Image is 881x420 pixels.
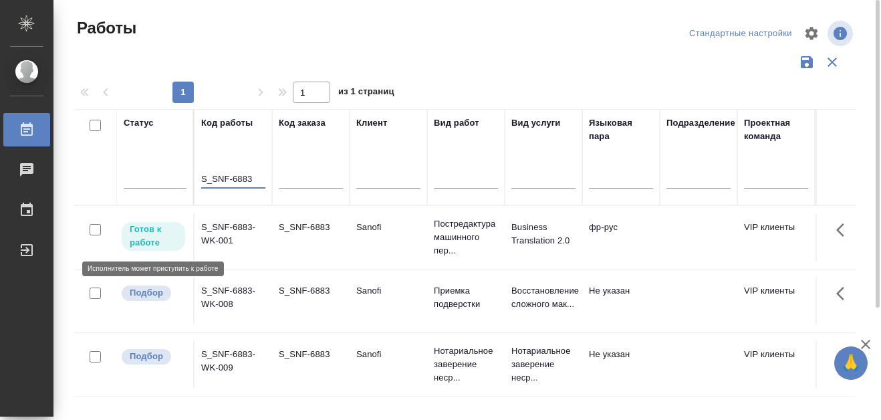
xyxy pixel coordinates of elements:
[737,278,815,324] td: VIP клиенты
[511,116,561,130] div: Вид услуги
[434,217,498,257] p: Постредактура машинного пер...
[74,17,136,39] span: Работы
[201,116,253,130] div: Код работы
[795,17,828,49] span: Настроить таблицу
[195,278,272,324] td: S_SNF-6883-WK-008
[130,223,177,249] p: Готов к работе
[434,116,479,130] div: Вид работ
[434,344,498,385] p: Нотариальное заверение неср...
[840,349,862,377] span: 🙏
[279,348,343,361] div: S_SNF-6883
[279,284,343,298] div: S_SNF-6883
[511,284,576,311] p: Восстановление сложного мак...
[582,214,660,261] td: фр-рус
[356,284,420,298] p: Sanofi
[511,221,576,247] p: Business Translation 2.0
[120,284,186,302] div: Можно подбирать исполнителей
[589,116,653,143] div: Языковая пара
[356,348,420,361] p: Sanofi
[434,284,498,311] p: Приемка подверстки
[279,221,343,234] div: S_SNF-6883
[582,278,660,324] td: Не указан
[195,341,272,388] td: S_SNF-6883-WK-009
[356,116,387,130] div: Клиент
[338,84,394,103] span: из 1 страниц
[666,116,735,130] div: Подразделение
[582,341,660,388] td: Не указан
[279,116,326,130] div: Код заказа
[794,49,820,75] button: Сохранить фильтры
[120,348,186,366] div: Можно подбирать исполнителей
[130,350,163,363] p: Подбор
[828,21,856,46] span: Посмотреть информацию
[737,214,815,261] td: VIP клиенты
[828,278,860,310] button: Здесь прячутся важные кнопки
[124,116,154,130] div: Статус
[130,286,163,300] p: Подбор
[828,214,860,246] button: Здесь прячутся важные кнопки
[511,344,576,385] p: Нотариальное заверение неср...
[820,49,845,75] button: Сбросить фильтры
[737,341,815,388] td: VIP клиенты
[828,341,860,373] button: Здесь прячутся важные кнопки
[356,221,420,234] p: Sanofi
[834,346,868,380] button: 🙏
[744,116,808,143] div: Проектная команда
[195,214,272,261] td: S_SNF-6883-WK-001
[686,23,795,44] div: split button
